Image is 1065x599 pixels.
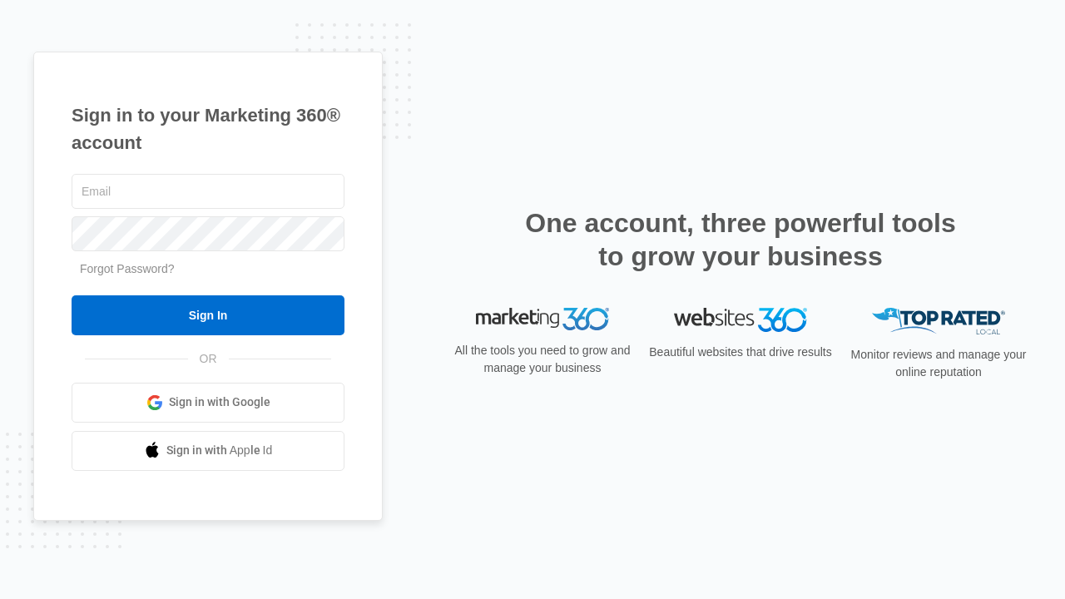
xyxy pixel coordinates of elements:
[674,308,807,332] img: Websites 360
[72,295,344,335] input: Sign In
[72,101,344,156] h1: Sign in to your Marketing 360® account
[188,350,229,368] span: OR
[845,346,1032,381] p: Monitor reviews and manage your online reputation
[72,174,344,209] input: Email
[166,442,273,459] span: Sign in with Apple Id
[647,344,834,361] p: Beautiful websites that drive results
[80,262,175,275] a: Forgot Password?
[872,308,1005,335] img: Top Rated Local
[449,342,636,377] p: All the tools you need to grow and manage your business
[520,206,961,273] h2: One account, three powerful tools to grow your business
[72,383,344,423] a: Sign in with Google
[169,394,270,411] span: Sign in with Google
[72,431,344,471] a: Sign in with Apple Id
[476,308,609,331] img: Marketing 360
